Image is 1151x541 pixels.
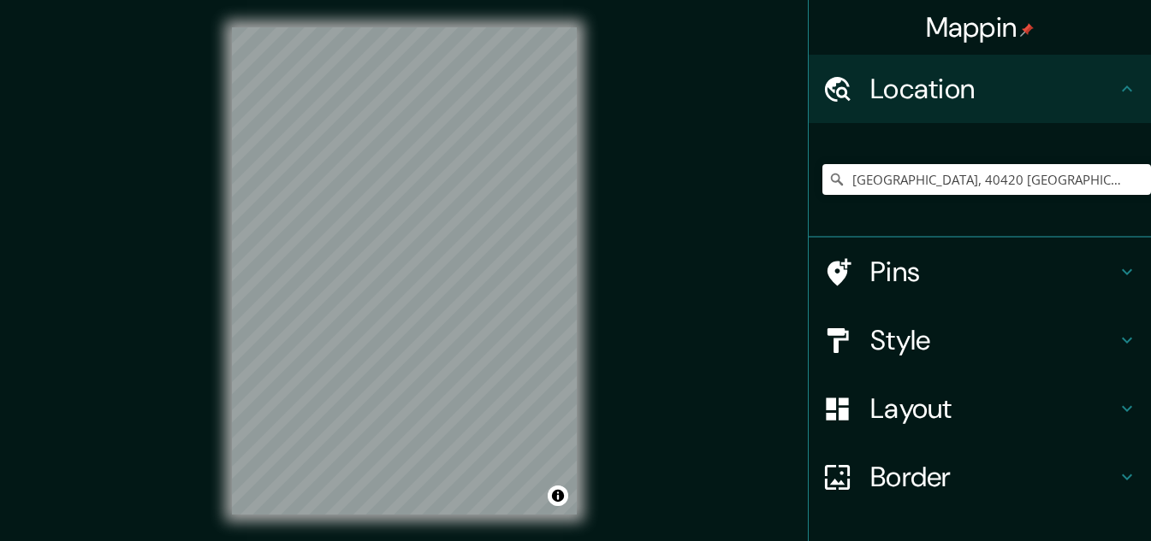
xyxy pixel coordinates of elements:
[926,10,1035,44] h4: Mappin
[870,323,1117,357] h4: Style
[870,460,1117,494] h4: Border
[1020,23,1034,37] img: pin-icon.png
[999,474,1132,522] iframe: Help widget launcher
[870,391,1117,426] h4: Layout
[232,27,577,515] canvas: Map
[809,55,1151,123] div: Location
[809,443,1151,511] div: Border
[809,306,1151,374] div: Style
[548,485,568,506] button: Toggle attribution
[870,255,1117,289] h4: Pins
[809,238,1151,306] div: Pins
[809,374,1151,443] div: Layout
[870,72,1117,106] h4: Location
[822,164,1151,195] input: Pick your city or area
